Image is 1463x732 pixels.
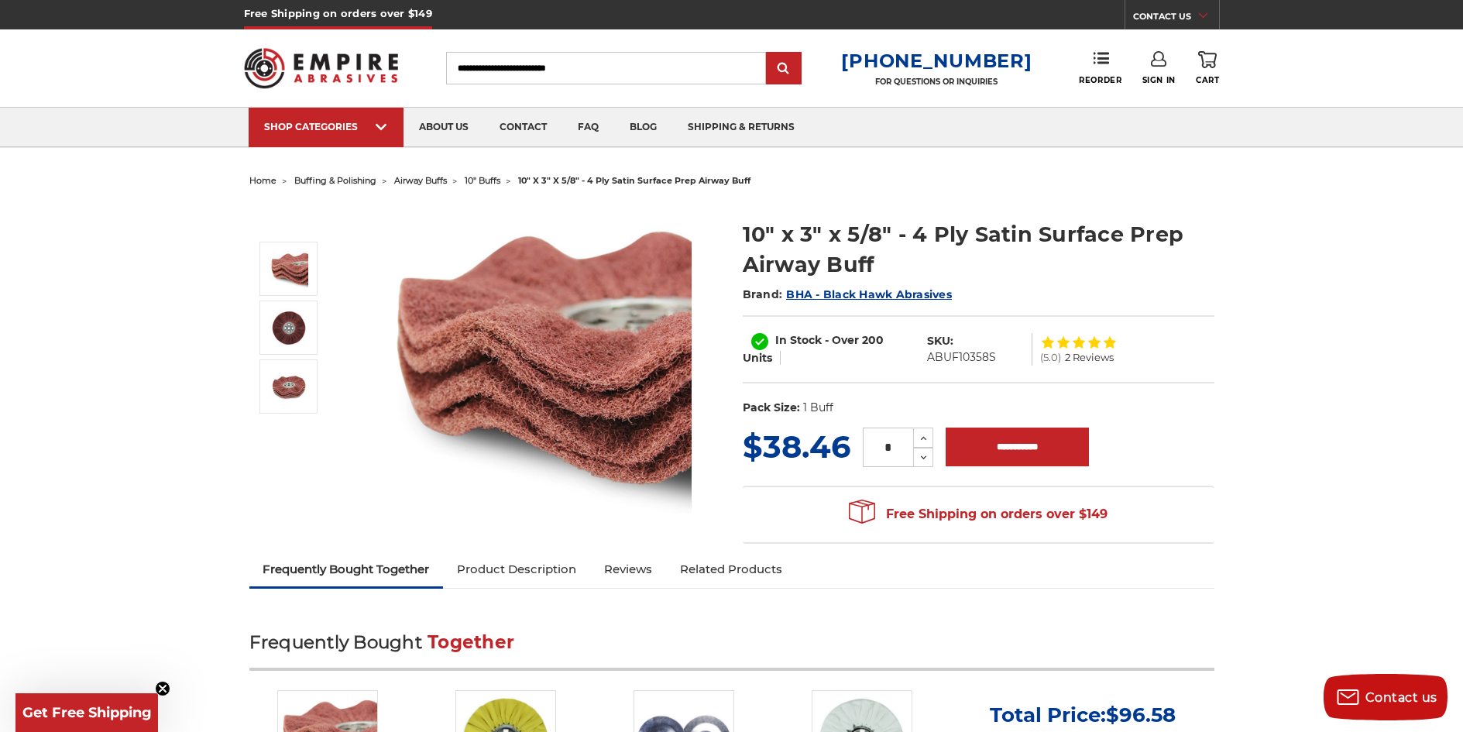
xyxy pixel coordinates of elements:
span: (5.0) [1040,352,1061,363]
a: 10" buffs [465,175,500,186]
button: Contact us [1324,674,1448,720]
h1: 10" x 3" x 5/8" - 4 Ply Satin Surface Prep Airway Buff [743,219,1214,280]
span: Get Free Shipping [22,704,152,721]
a: about us [404,108,484,147]
img: 10 inch satin finish non woven airway buff [270,367,308,406]
span: 2 Reviews [1065,352,1114,363]
button: Close teaser [155,681,170,696]
dd: 1 Buff [803,400,833,416]
a: Frequently Bought Together [249,552,444,586]
span: Reorder [1079,75,1121,85]
span: Frequently Bought [249,631,422,653]
a: contact [484,108,562,147]
p: Total Price: [990,703,1176,727]
span: Brand: [743,287,783,301]
a: home [249,175,276,186]
span: Cart [1196,75,1219,85]
span: Together [428,631,514,653]
a: Product Description [443,552,590,586]
span: 10" x 3" x 5/8" - 4 ply satin surface prep airway buff [518,175,750,186]
a: Related Products [666,552,796,586]
span: Contact us [1365,690,1437,705]
a: Reviews [590,552,666,586]
a: blog [614,108,672,147]
dt: Pack Size: [743,400,800,416]
span: 200 [862,333,884,347]
span: $96.58 [1106,703,1176,727]
a: buffing & polishing [294,175,376,186]
a: Cart [1196,51,1219,85]
a: faq [562,108,614,147]
img: 10 inch satin surface prep airway buffing wheel [270,308,308,347]
span: - Over [825,333,859,347]
span: Sign In [1142,75,1176,85]
div: SHOP CATEGORIES [264,121,388,132]
span: $38.46 [743,428,850,466]
a: BHA - Black Hawk Abrasives [786,287,952,301]
a: CONTACT US [1133,8,1219,29]
img: 10" x 3" x 5/8" - 4 Ply Satin Surface Prep Airway Buff [270,249,308,288]
dd: ABUF10358S [927,349,996,366]
a: Reorder [1079,51,1121,84]
span: Free Shipping on orders over $149 [849,499,1108,530]
a: shipping & returns [672,108,810,147]
a: [PHONE_NUMBER] [841,50,1032,72]
span: Units [743,351,772,365]
p: FOR QUESTIONS OR INQUIRIES [841,77,1032,87]
span: In Stock [775,333,822,347]
img: 10" x 3" x 5/8" - 4 Ply Satin Surface Prep Airway Buff [382,203,692,513]
a: airway buffs [394,175,447,186]
img: Empire Abrasives [244,38,399,98]
div: Get Free ShippingClose teaser [15,693,158,732]
input: Submit [768,53,799,84]
dt: SKU: [927,333,953,349]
